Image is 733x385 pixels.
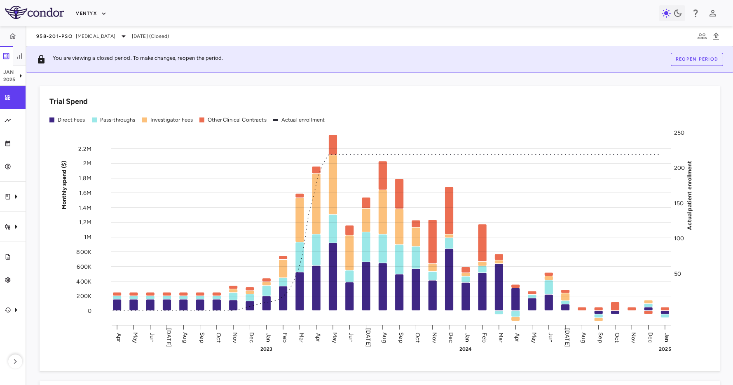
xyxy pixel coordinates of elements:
[597,332,604,343] text: Sep
[79,189,91,196] tspan: 1.6M
[77,293,91,300] tspan: 200K
[671,53,723,66] button: Reopen period
[78,145,91,152] tspan: 2.2M
[497,332,504,342] text: Mar
[481,332,488,342] text: Feb
[84,234,91,241] tspan: 1M
[547,333,554,342] text: Jun
[83,160,91,167] tspan: 2M
[3,76,16,83] p: 2025
[531,332,538,343] text: May
[659,346,671,352] text: 2025
[459,346,472,352] text: 2024
[49,96,88,107] h6: Trial Spend
[149,333,156,342] text: Jun
[208,116,267,124] div: Other Clinical Contracts
[3,68,16,76] p: Jan
[365,328,372,347] text: [DATE]
[100,116,136,124] div: Pass-throughs
[564,328,571,347] text: [DATE]
[150,116,193,124] div: Investigator Fees
[5,6,64,19] img: logo-full-SnFGN8VE.png
[414,332,421,342] text: Oct
[647,332,654,343] text: Dec
[315,333,322,342] text: Apr
[248,332,255,343] text: Dec
[199,332,206,343] text: Sep
[686,160,693,230] tspan: Actual patient enrollment
[115,333,122,342] text: Apr
[76,248,91,255] tspan: 800K
[674,164,685,171] tspan: 200
[614,332,621,342] text: Oct
[398,332,405,343] text: Sep
[76,278,91,285] tspan: 400K
[298,332,305,342] text: Mar
[674,270,681,277] tspan: 50
[630,332,637,343] text: Nov
[331,332,338,343] text: May
[182,332,189,343] text: Aug
[79,204,91,211] tspan: 1.4M
[281,332,288,342] text: Feb
[674,200,684,207] tspan: 150
[61,160,68,209] tspan: Monthly spend ($)
[348,333,355,342] text: Jun
[260,346,273,352] text: 2023
[79,219,91,226] tspan: 1.2M
[580,332,587,343] text: Aug
[76,33,115,40] span: [MEDICAL_DATA]
[132,332,139,343] text: May
[165,328,172,347] text: [DATE]
[58,116,85,124] div: Direct Fees
[431,332,438,343] text: Nov
[663,333,670,342] text: Jan
[514,333,521,342] text: Apr
[36,33,73,40] span: 958-201-PsO
[76,7,107,20] button: Ventyx
[674,235,684,242] tspan: 100
[79,175,91,182] tspan: 1.8M
[215,332,222,342] text: Oct
[88,308,91,315] tspan: 0
[381,332,388,343] text: Aug
[53,54,223,64] p: You are viewing a closed period. To make changes, reopen the period.
[265,333,272,342] text: Jan
[447,332,454,343] text: Dec
[232,332,239,343] text: Nov
[77,263,91,270] tspan: 600K
[464,333,471,342] text: Jan
[674,129,684,136] tspan: 250
[132,33,169,40] span: [DATE] (Closed)
[281,116,325,124] div: Actual enrollment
